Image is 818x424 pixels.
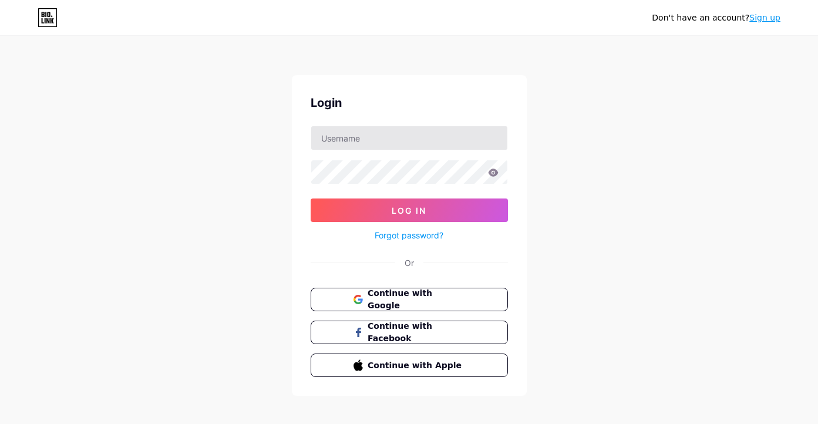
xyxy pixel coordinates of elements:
[392,206,426,216] span: Log In
[375,229,443,241] a: Forgot password?
[311,198,508,222] button: Log In
[405,257,414,269] div: Or
[368,359,464,372] span: Continue with Apple
[311,288,508,311] button: Continue with Google
[368,287,464,312] span: Continue with Google
[311,321,508,344] button: Continue with Facebook
[311,126,507,150] input: Username
[311,354,508,377] button: Continue with Apple
[652,12,780,24] div: Don't have an account?
[749,13,780,22] a: Sign up
[311,94,508,112] div: Login
[368,320,464,345] span: Continue with Facebook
